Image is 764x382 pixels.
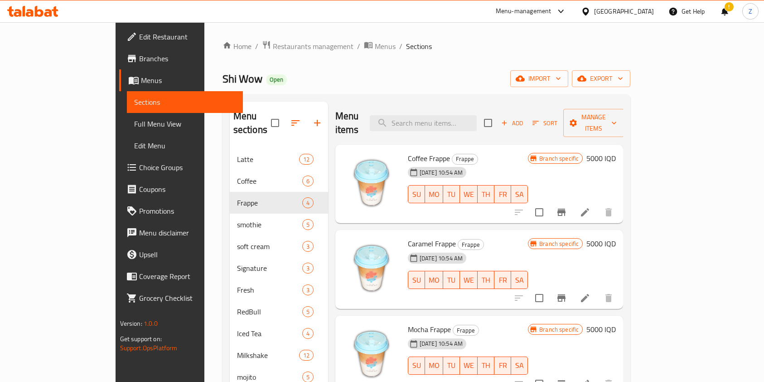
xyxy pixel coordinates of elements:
[478,271,494,289] button: TH
[412,274,421,287] span: SU
[530,116,560,130] button: Sort
[478,357,494,375] button: TH
[230,192,328,214] div: Frappe4
[594,6,654,16] div: [GEOGRAPHIC_DATA]
[237,306,302,317] span: RedBull
[303,308,313,316] span: 5
[572,70,630,87] button: export
[452,154,478,165] div: Frappe
[302,176,314,186] div: items
[530,203,549,222] span: Select to update
[237,263,302,274] span: Signature
[120,342,178,354] a: Support.OpsPlatform
[144,318,158,329] span: 1.0.0
[303,373,313,382] span: 5
[429,359,440,372] span: MO
[119,287,243,309] a: Grocery Checklist
[302,241,314,252] div: items
[453,325,479,336] span: Frappe
[527,116,563,130] span: Sort items
[494,185,511,203] button: FR
[458,240,484,250] span: Frappe
[303,199,313,207] span: 4
[749,6,752,16] span: Z
[230,279,328,301] div: Fresh3
[237,284,302,295] span: Fresh
[515,274,524,287] span: SA
[230,323,328,344] div: Iced Tea4
[443,185,460,203] button: TU
[302,328,314,339] div: items
[536,325,582,334] span: Branch specific
[464,359,474,372] span: WE
[494,357,511,375] button: FR
[498,188,508,201] span: FR
[237,219,302,230] span: smothie
[460,357,478,375] button: WE
[119,157,243,178] a: Choice Groups
[120,318,142,329] span: Version:
[408,152,450,165] span: Coffee Frappe
[230,235,328,257] div: soft cream3
[302,219,314,230] div: items
[285,112,306,134] span: Sort sections
[399,41,402,52] li: /
[580,293,590,304] a: Edit menu item
[478,185,494,203] button: TH
[134,118,236,129] span: Full Menu View
[139,162,236,173] span: Choice Groups
[230,148,328,170] div: Latte12
[139,31,236,42] span: Edit Restaurant
[237,154,299,165] div: Latte
[302,284,314,295] div: items
[579,73,623,84] span: export
[237,241,302,252] span: soft cream
[119,26,243,48] a: Edit Restaurant
[408,323,451,336] span: Mocha Frappe
[303,177,313,186] span: 6
[119,265,243,287] a: Coverage Report
[237,350,299,361] span: Milkshake
[303,329,313,338] span: 4
[375,41,396,52] span: Menus
[127,135,243,157] a: Edit Menu
[429,188,440,201] span: MO
[230,214,328,235] div: smothie5
[266,74,287,85] div: Open
[237,197,302,208] span: Frappe
[412,188,421,201] span: SU
[230,257,328,279] div: Signature3
[119,178,243,200] a: Coupons
[416,339,466,348] span: [DATE] 10:54 AM
[303,286,313,294] span: 3
[447,274,456,287] span: TU
[303,264,313,273] span: 3
[119,244,243,265] a: Upsell
[425,185,443,203] button: MO
[498,274,508,287] span: FR
[343,152,401,210] img: Coffee Frappe
[230,344,328,366] div: Milkshake12
[237,328,302,339] span: Iced Tea
[408,237,456,250] span: Caramel Frappe
[141,75,236,86] span: Menus
[511,185,528,203] button: SA
[127,113,243,135] a: Full Menu View
[343,323,401,381] img: Mocha Frappe
[447,359,456,372] span: TU
[300,155,313,164] span: 12
[496,6,551,17] div: Menu-management
[262,40,353,52] a: Restaurants management
[364,40,396,52] a: Menus
[302,197,314,208] div: items
[266,113,285,132] span: Select all sections
[460,185,478,203] button: WE
[408,185,425,203] button: SU
[598,287,619,309] button: delete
